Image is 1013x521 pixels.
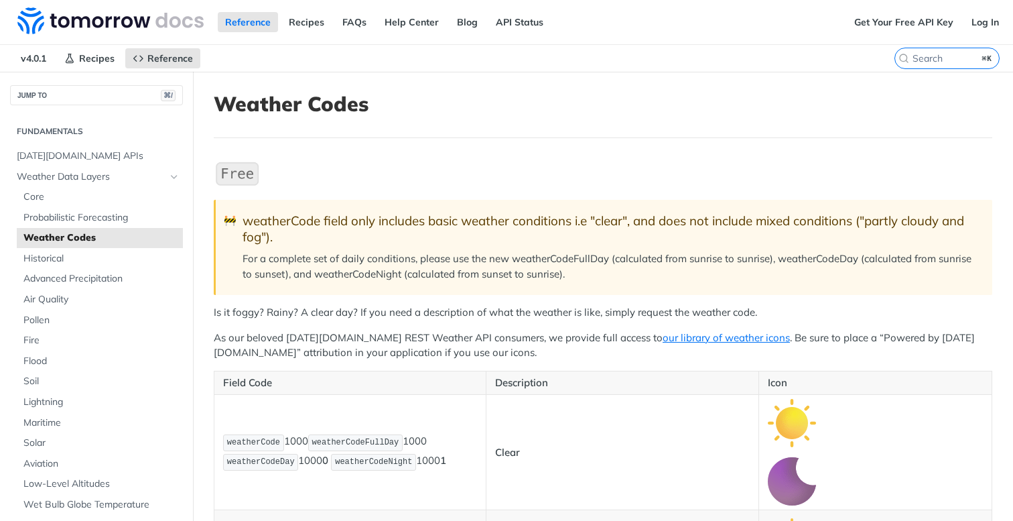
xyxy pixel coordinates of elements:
[335,457,412,467] span: weatherCodeNight
[125,48,200,68] a: Reference
[23,355,180,368] span: Flood
[223,433,477,472] p: 1000 1000 1000 1000
[17,208,183,228] a: Probabilistic Forecasting
[335,12,374,32] a: FAQs
[898,53,909,64] svg: Search
[13,48,54,68] span: v4.0.1
[23,190,180,204] span: Core
[768,416,816,428] span: Expand image
[243,213,979,245] div: weatherCode field only includes basic weather conditions i.e "clear", and does not include mixed ...
[223,375,477,391] p: Field Code
[17,187,183,207] a: Core
[488,12,551,32] a: API Status
[23,231,180,245] span: Weather Codes
[17,331,183,351] a: Fire
[17,413,183,433] a: Maritime
[23,314,180,327] span: Pollen
[23,375,180,388] span: Soil
[23,272,180,286] span: Advanced Precipitation
[23,477,180,491] span: Low-Level Altitudes
[663,331,790,344] a: our library of weather icons
[214,305,992,321] p: Is it foggy? Rainy? A clear day? If you need a description of what the weather is like, simply re...
[847,12,961,32] a: Get Your Free API Key
[17,454,183,474] a: Aviation
[23,457,180,471] span: Aviation
[23,334,180,347] span: Fire
[17,290,183,310] a: Air Quality
[218,12,278,32] a: Reference
[10,125,183,137] h2: Fundamentals
[17,392,183,412] a: Lightning
[768,375,983,391] p: Icon
[243,251,979,282] p: For a complete set of daily conditions, please use the new weatherCodeFullDay (calculated from su...
[10,85,183,105] button: JUMP TO⌘/
[17,474,183,494] a: Low-Level Altitudes
[227,457,295,467] span: weatherCodeDay
[17,170,165,184] span: Weather Data Layers
[979,52,996,65] kbd: ⌘K
[495,375,749,391] p: Description
[17,249,183,269] a: Historical
[450,12,485,32] a: Blog
[23,437,180,450] span: Solar
[440,454,446,467] strong: 1
[23,416,180,430] span: Maritime
[17,351,183,371] a: Flood
[964,12,1006,32] a: Log In
[23,498,180,512] span: Wet Bulb Globe Temperature
[23,396,180,409] span: Lightning
[768,474,816,487] span: Expand image
[79,52,115,64] span: Recipes
[10,146,183,166] a: [DATE][DOMAIN_NAME] APIs
[169,172,180,182] button: Hide subpages for Weather Data Layers
[214,92,992,116] h1: Weather Codes
[17,269,183,289] a: Advanced Precipitation
[224,213,237,229] span: 🚧
[227,438,280,447] span: weatherCode
[10,167,183,187] a: Weather Data LayersHide subpages for Weather Data Layers
[147,52,193,64] span: Reference
[17,495,183,515] a: Wet Bulb Globe Temperature
[495,446,520,459] strong: Clear
[17,371,183,392] a: Soil
[17,433,183,453] a: Solar
[768,399,816,447] img: clear_day
[17,150,180,163] span: [DATE][DOMAIN_NAME] APIs
[23,293,180,306] span: Air Quality
[768,457,816,506] img: clear_night
[377,12,446,32] a: Help Center
[23,252,180,266] span: Historical
[214,331,992,361] p: As our beloved [DATE][DOMAIN_NAME] REST Weather API consumers, we provide full access to . Be sur...
[161,90,176,101] span: ⌘/
[17,7,204,34] img: Tomorrow.io Weather API Docs
[23,211,180,225] span: Probabilistic Forecasting
[57,48,122,68] a: Recipes
[17,228,183,248] a: Weather Codes
[281,12,332,32] a: Recipes
[312,438,399,447] span: weatherCodeFullDay
[322,454,328,467] strong: 0
[17,310,183,331] a: Pollen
